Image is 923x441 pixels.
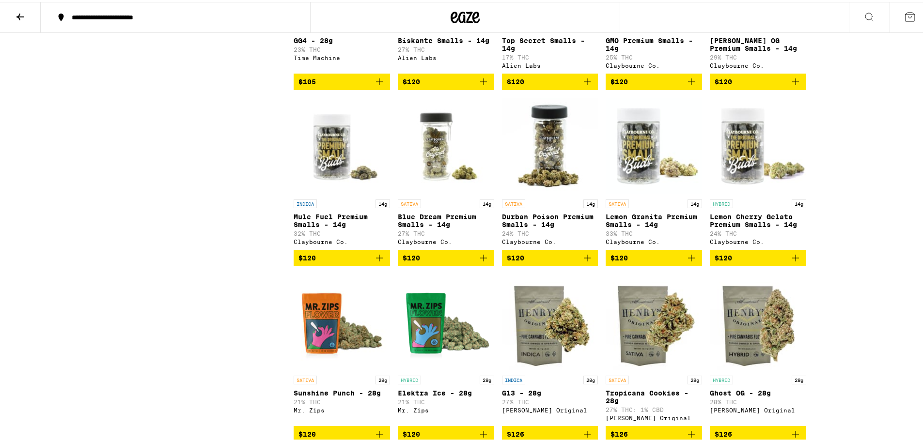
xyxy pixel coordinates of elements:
[298,428,316,436] span: $120
[398,387,494,395] p: Elektra Ice - 28g
[398,272,494,424] a: Open page for Elektra Ice - 28g from Mr. Zips
[606,35,702,50] p: GMO Premium Smalls - 14g
[715,76,732,84] span: $120
[792,374,806,382] p: 28g
[583,374,598,382] p: 28g
[502,424,598,441] button: Add to bag
[502,374,525,382] p: INDICA
[507,428,524,436] span: $126
[480,198,494,206] p: 14g
[606,424,702,441] button: Add to bag
[710,35,806,50] p: [PERSON_NAME] OG Premium Smalls - 14g
[294,53,390,59] div: Time Machine
[507,76,524,84] span: $120
[710,397,806,403] p: 28% THC
[294,35,390,43] p: GG4 - 28g
[398,272,494,369] img: Mr. Zips - Elektra Ice - 28g
[398,211,494,227] p: Blue Dream Premium Smalls - 14g
[398,405,494,411] div: Mr. Zips
[398,35,494,43] p: Biskante Smalls - 14g
[294,237,390,243] div: Claybourne Co.
[502,72,598,88] button: Add to bag
[502,272,598,424] a: Open page for G13 - 28g from Henry's Original
[398,96,494,248] a: Open page for Blue Dream Premium Smalls - 14g from Claybourne Co.
[610,428,628,436] span: $126
[294,45,390,51] p: 23% THC
[502,272,598,369] img: Henry's Original - G13 - 28g
[502,61,598,67] div: Alien Labs
[502,52,598,59] p: 17% THC
[398,96,494,193] img: Claybourne Co. - Blue Dream Premium Smalls - 14g
[606,272,702,424] a: Open page for Tropicana Cookies - 28g from Henry's Original
[403,76,420,84] span: $120
[502,211,598,227] p: Durban Poison Premium Smalls - 14g
[398,237,494,243] div: Claybourne Co.
[606,248,702,264] button: Add to bag
[606,387,702,403] p: Tropicana Cookies - 28g
[502,228,598,235] p: 24% THC
[710,248,806,264] button: Add to bag
[298,252,316,260] span: $120
[710,374,733,382] p: HYBRID
[710,272,806,424] a: Open page for Ghost OG - 28g from Henry's Original
[294,272,390,424] a: Open page for Sunshine Punch - 28g from Mr. Zips
[398,424,494,441] button: Add to bag
[294,397,390,403] p: 21% THC
[502,387,598,395] p: G13 - 28g
[792,198,806,206] p: 14g
[294,374,317,382] p: SATIVA
[398,45,494,51] p: 27% THC
[294,405,390,411] div: Mr. Zips
[710,272,806,369] img: Henry's Original - Ghost OG - 28g
[294,96,390,248] a: Open page for Mule Fuel Premium Smalls - 14g from Claybourne Co.
[688,198,702,206] p: 14g
[606,374,629,382] p: SATIVA
[606,413,702,419] div: [PERSON_NAME] Original
[480,374,494,382] p: 28g
[6,7,70,15] span: Hi. Need any help?
[606,237,702,243] div: Claybourne Co.
[403,252,420,260] span: $120
[606,211,702,227] p: Lemon Granita Premium Smalls - 14g
[502,96,598,248] a: Open page for Durban Poison Premium Smalls - 14g from Claybourne Co.
[583,198,598,206] p: 14g
[398,53,494,59] div: Alien Labs
[710,405,806,411] div: [PERSON_NAME] Original
[398,198,421,206] p: SATIVA
[375,374,390,382] p: 28g
[502,198,525,206] p: SATIVA
[294,387,390,395] p: Sunshine Punch - 28g
[375,198,390,206] p: 14g
[606,52,702,59] p: 25% THC
[715,252,732,260] span: $120
[606,272,702,369] img: Henry's Original - Tropicana Cookies - 28g
[710,424,806,441] button: Add to bag
[715,428,732,436] span: $126
[710,52,806,59] p: 29% THC
[606,198,629,206] p: SATIVA
[610,76,628,84] span: $120
[403,428,420,436] span: $120
[298,76,316,84] span: $105
[294,248,390,264] button: Add to bag
[502,248,598,264] button: Add to bag
[710,72,806,88] button: Add to bag
[710,228,806,235] p: 24% THC
[606,228,702,235] p: 33% THC
[502,35,598,50] p: Top Secret Smalls - 14g
[606,96,702,248] a: Open page for Lemon Granita Premium Smalls - 14g from Claybourne Co.
[606,72,702,88] button: Add to bag
[294,424,390,441] button: Add to bag
[710,96,806,193] img: Claybourne Co. - Lemon Cherry Gelato Premium Smalls - 14g
[507,252,524,260] span: $120
[398,248,494,264] button: Add to bag
[502,405,598,411] div: [PERSON_NAME] Original
[710,237,806,243] div: Claybourne Co.
[710,387,806,395] p: Ghost OG - 28g
[606,96,702,193] img: Claybourne Co. - Lemon Granita Premium Smalls - 14g
[606,405,702,411] p: 27% THC: 1% CBD
[710,198,733,206] p: HYBRID
[398,397,494,403] p: 21% THC
[502,237,598,243] div: Claybourne Co.
[294,211,390,227] p: Mule Fuel Premium Smalls - 14g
